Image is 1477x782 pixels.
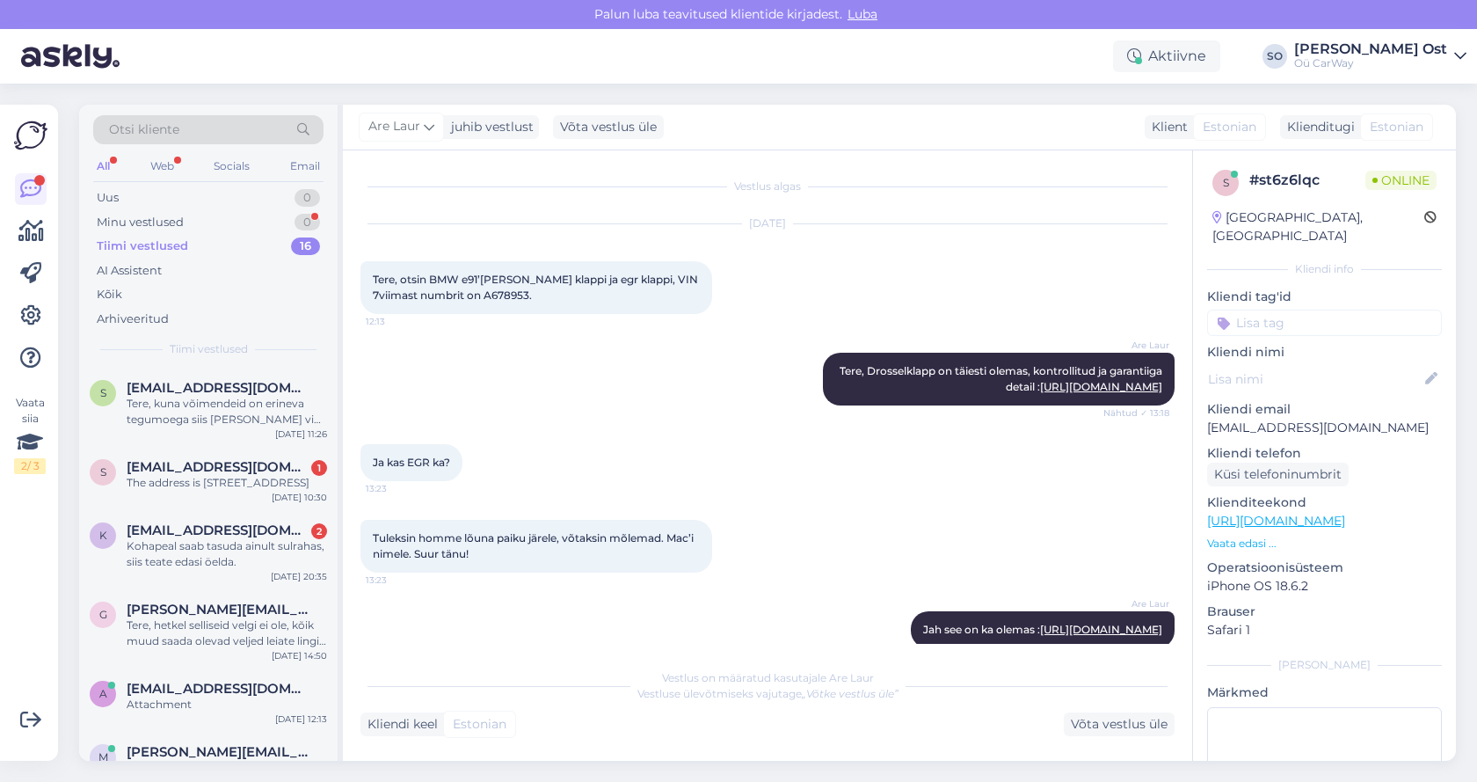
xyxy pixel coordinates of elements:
[366,482,432,495] span: 13:23
[1208,369,1422,389] input: Lisa nimi
[1207,493,1442,512] p: Klienditeekond
[553,115,664,139] div: Võta vestlus üle
[360,216,1175,231] div: [DATE]
[295,189,320,207] div: 0
[360,179,1175,194] div: Vestlus algas
[93,155,113,178] div: All
[1207,657,1442,673] div: [PERSON_NAME]
[1212,208,1424,245] div: [GEOGRAPHIC_DATA], [GEOGRAPHIC_DATA]
[840,364,1165,393] span: Tere, Drosselklapp on täiesti olemas, kontrollitud ja garantiiga detail :
[1370,118,1423,136] span: Estonian
[1040,380,1162,393] a: [URL][DOMAIN_NAME]
[97,189,119,207] div: Uus
[1207,621,1442,639] p: Safari 1
[1262,44,1287,69] div: SO
[1207,683,1442,702] p: Märkmed
[170,341,248,357] span: Tiimi vestlused
[1103,339,1169,352] span: Are Laur
[97,286,122,303] div: Kõik
[100,465,106,479] span: s
[287,155,324,178] div: Email
[127,396,327,428] div: Tere, kuna võimendeid on erineva tegumoega siis [PERSON_NAME] vin koodi või reg. numbrita on [PER...
[923,623,1162,636] span: Jah see on ka olemas :
[295,214,320,231] div: 0
[1207,288,1442,306] p: Kliendi tag'id
[1207,603,1442,621] p: Brauser
[97,214,184,231] div: Minu vestlused
[127,744,309,760] span: maria.sultanova@gmail.com
[637,687,899,700] span: Vestluse ülevõtmiseks vajutage
[802,687,899,700] i: „Võtke vestlus üle”
[366,574,432,587] span: 13:23
[1064,713,1175,736] div: Võta vestlus üle
[1249,170,1365,191] div: # st6z6lqc
[127,538,327,570] div: Kohapeal saab tasuda ainult sulrahas, siis teate edasi öelda.
[127,618,327,649] div: Tere, hetkel selliseid velgi ei ole, kõik muud saada olevad veljed leiate lingilt : [URL][DOMAIN_...
[271,570,327,583] div: [DATE] 20:35
[1207,513,1345,529] a: [URL][DOMAIN_NAME]
[444,118,534,136] div: juhib vestlust
[99,608,107,621] span: g
[97,238,188,255] div: Tiimi vestlused
[127,681,309,697] span: Antimagi12@gmail.com
[1207,536,1442,552] p: Vaata edasi ...
[127,602,309,618] span: gert.veitmaa@gmail.com
[1207,310,1442,336] input: Lisa tag
[373,273,701,302] span: Tere, otsin BMW e91’[PERSON_NAME] klappi ja egr klappi, VIN 7viimast numbrit on A678953.
[98,750,108,764] span: m
[311,460,327,476] div: 1
[14,119,47,152] img: Askly Logo
[99,529,107,542] span: k
[1103,406,1169,420] span: Nähtud ✓ 13:18
[1223,176,1229,189] span: s
[272,491,327,504] div: [DATE] 10:30
[1365,171,1437,190] span: Online
[275,428,327,441] div: [DATE] 11:26
[1207,343,1442,362] p: Kliendi nimi
[1207,419,1442,437] p: [EMAIL_ADDRESS][DOMAIN_NAME]
[1145,118,1188,136] div: Klient
[662,671,874,684] span: Vestlus on määratud kasutajale Are Laur
[360,715,438,734] div: Kliendi keel
[1207,444,1442,463] p: Kliendi telefon
[1294,42,1466,70] a: [PERSON_NAME] OstOü CarWay
[311,523,327,539] div: 2
[272,649,327,662] div: [DATE] 14:50
[100,386,106,399] span: s
[127,380,309,396] span: stenkinst9@gmail.com
[14,458,46,474] div: 2 / 3
[1113,40,1220,72] div: Aktiivne
[1207,559,1442,577] p: Operatsioonisüsteem
[373,531,696,560] span: Tuleksin homme lõuna paiku järele, võtaksin mõlemad. Mac’i nimele. Suur tänu!
[453,715,506,734] span: Estonian
[14,395,46,474] div: Vaata siia
[97,311,169,328] div: Arhiveeritud
[1103,597,1169,610] span: Are Laur
[127,459,309,475] span: samoiu@hotmail.com
[373,456,450,469] span: Ja kas EGR ka?
[127,475,327,491] div: The address is [STREET_ADDRESS]
[1280,118,1355,136] div: Klienditugi
[366,315,432,328] span: 12:13
[1294,42,1447,56] div: [PERSON_NAME] Ost
[275,713,327,726] div: [DATE] 12:13
[109,121,179,139] span: Otsi kliente
[368,117,420,136] span: Are Laur
[1207,463,1349,486] div: Küsi telefoninumbrit
[147,155,178,178] div: Web
[99,687,107,700] span: A
[1040,623,1162,636] a: [URL][DOMAIN_NAME]
[1203,118,1256,136] span: Estonian
[1207,400,1442,419] p: Kliendi email
[127,523,309,538] span: kaarel.remmik.002@mail.ee
[97,262,162,280] div: AI Assistent
[1207,261,1442,277] div: Kliendi info
[842,6,883,22] span: Luba
[1207,577,1442,596] p: iPhone OS 18.6.2
[291,238,320,255] div: 16
[1294,56,1447,70] div: Oü CarWay
[127,697,327,713] div: Attachment
[210,155,253,178] div: Socials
